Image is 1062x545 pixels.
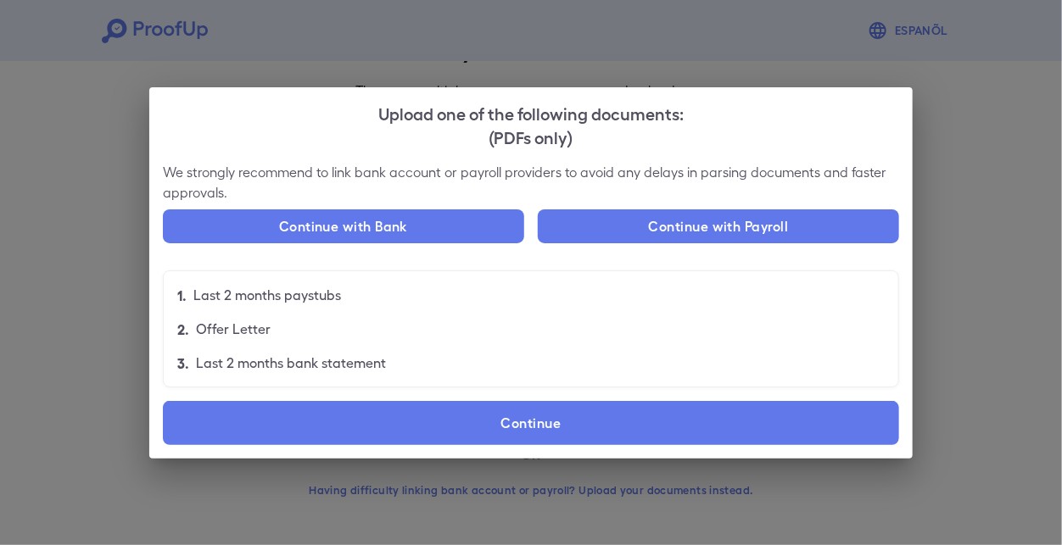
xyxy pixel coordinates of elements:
[196,319,271,339] p: Offer Letter
[163,162,899,203] p: We strongly recommend to link bank account or payroll providers to avoid any delays in parsing do...
[163,401,899,445] label: Continue
[163,125,899,148] div: (PDFs only)
[149,87,913,162] h2: Upload one of the following documents:
[177,285,187,305] p: 1.
[177,353,189,373] p: 3.
[196,353,386,373] p: Last 2 months bank statement
[193,285,341,305] p: Last 2 months paystubs
[163,209,524,243] button: Continue with Bank
[538,209,899,243] button: Continue with Payroll
[177,319,189,339] p: 2.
